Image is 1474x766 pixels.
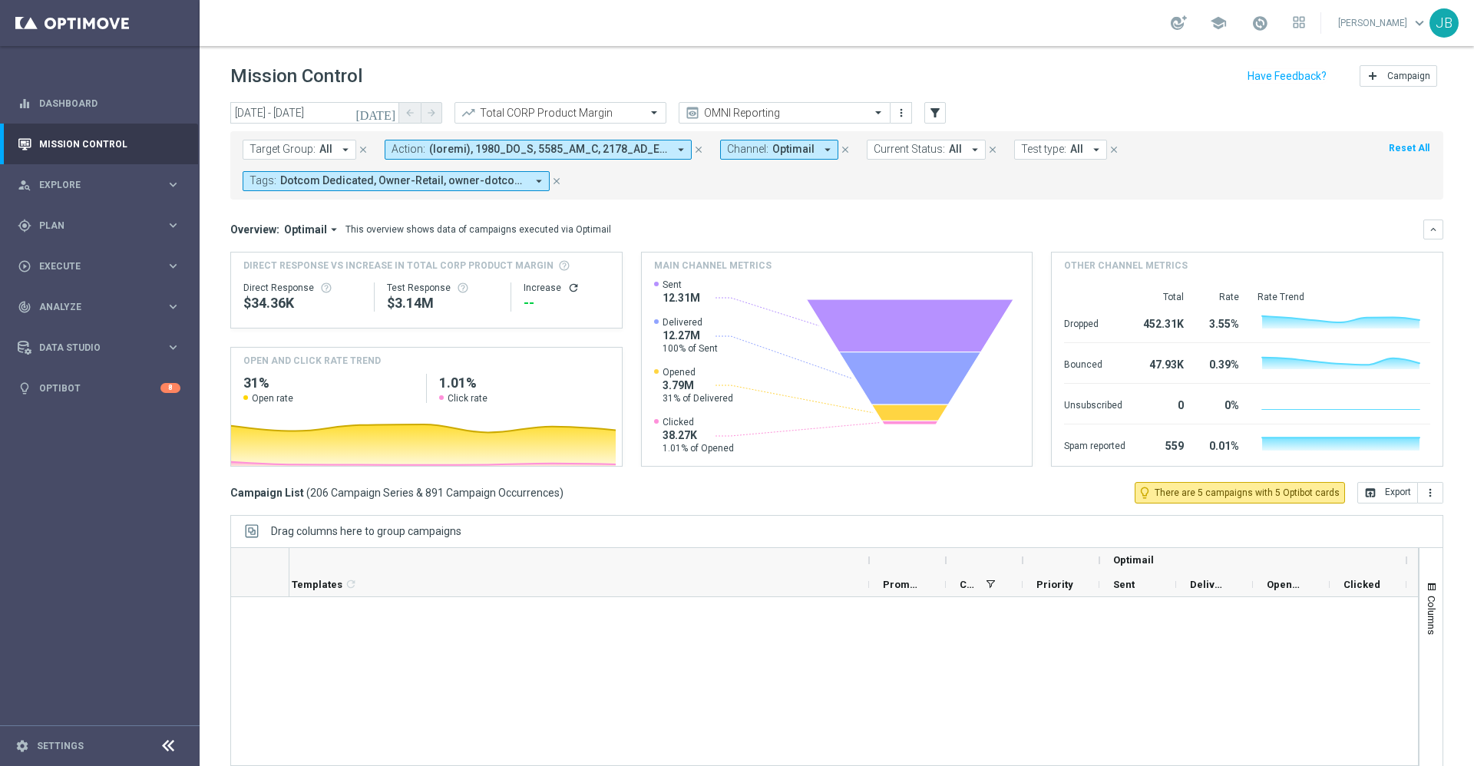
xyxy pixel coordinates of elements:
span: All [1070,143,1083,156]
i: keyboard_arrow_right [166,340,180,355]
i: keyboard_arrow_right [166,259,180,273]
span: Optimail [1113,554,1154,566]
button: play_circle_outline Execute keyboard_arrow_right [17,260,181,272]
div: Direct Response [243,282,362,294]
i: refresh [345,578,357,590]
div: Dashboard [18,83,180,124]
button: track_changes Analyze keyboard_arrow_right [17,301,181,313]
i: arrow_drop_down [532,174,546,188]
div: equalizer Dashboard [17,97,181,110]
i: lightbulb [18,381,31,395]
i: arrow_drop_down [327,223,341,236]
button: add Campaign [1360,65,1437,87]
span: Test type: [1021,143,1066,156]
span: 31% of Delivered [663,392,733,404]
span: Dotcom Dedicated, Owner-Retail, owner-dotcom-dedicated, owner-omni-dedicated, owner-retail [280,174,526,187]
i: gps_fixed [18,219,31,233]
i: arrow_drop_down [968,143,982,157]
button: more_vert [1418,482,1443,504]
button: filter_alt [924,102,946,124]
span: 38.27K [663,428,734,442]
button: Target Group: All arrow_drop_down [243,140,356,160]
div: 0 [1144,391,1184,416]
i: arrow_back [405,107,415,118]
div: Unsubscribed [1064,391,1125,416]
button: close [986,141,1000,158]
i: close [551,176,562,187]
span: Data Studio [39,343,166,352]
ng-select: Total CORP Product Margin [454,102,666,124]
span: Delivered [663,316,718,329]
span: Calculate column [342,576,357,593]
button: Action: (loremi), 1980_DO_S, 5585_AM_C, 2178_AD_E/S, 1539_DO_E, TempoRincid_UTLABO, ET_DolorEmag_... [385,140,692,160]
button: close [838,141,852,158]
a: Settings [37,741,84,751]
button: Optimail arrow_drop_down [279,223,345,236]
div: gps_fixed Plan keyboard_arrow_right [17,220,181,232]
div: 3.55% [1202,310,1239,335]
h1: Mission Control [230,65,362,87]
span: Execute [39,262,166,271]
button: close [356,141,370,158]
div: 0.01% [1202,432,1239,457]
div: Explore [18,178,166,192]
h2: 1.01% [439,374,610,392]
span: Channel: [727,143,768,156]
i: close [358,144,368,155]
div: -- [524,294,609,312]
span: Templates [292,579,342,590]
h3: Overview: [230,223,279,236]
span: Clicked [663,416,734,428]
button: arrow_forward [421,102,442,124]
button: Channel: Optimail arrow_drop_down [720,140,838,160]
button: lightbulb_outline There are 5 campaigns with 5 Optibot cards [1135,482,1345,504]
multiple-options-button: Export to CSV [1357,486,1443,498]
div: Mission Control [18,124,180,164]
span: Drag columns here to group campaigns [271,525,461,537]
a: Mission Control [39,124,180,164]
span: 12.27M [663,329,718,342]
div: Plan [18,219,166,233]
span: Channel [960,579,980,590]
i: play_circle_outline [18,259,31,273]
i: close [987,144,998,155]
button: [DATE] [353,102,399,125]
span: Target Group: [250,143,316,156]
div: Rate Trend [1258,291,1430,303]
i: close [693,144,704,155]
i: person_search [18,178,31,192]
div: Bounced [1064,351,1125,375]
span: Optimail [284,223,327,236]
button: more_vert [894,104,909,122]
i: more_vert [1424,487,1436,499]
span: Opened [1267,579,1304,590]
span: 100% of Sent [663,342,718,355]
span: Columns [1426,596,1438,635]
a: [PERSON_NAME]keyboard_arrow_down [1337,12,1429,35]
h4: Other channel metrics [1064,259,1188,272]
span: All [949,143,962,156]
span: Click rate [448,392,487,404]
button: person_search Explore keyboard_arrow_right [17,179,181,191]
h2: 31% [243,374,414,392]
span: keyboard_arrow_down [1411,15,1428,31]
div: Mission Control [17,138,181,150]
div: 559 [1144,432,1184,457]
button: keyboard_arrow_down [1423,220,1443,239]
i: [DATE] [355,106,397,120]
span: Direct Response VS Increase In Total CORP Product Margin [243,259,554,272]
i: equalizer [18,97,31,111]
button: close [1107,141,1121,158]
div: Data Studio [18,341,166,355]
div: This overview shows data of campaigns executed via Optimail [345,223,611,236]
button: refresh [567,282,580,294]
h4: Main channel metrics [654,259,772,272]
i: keyboard_arrow_down [1428,224,1439,235]
span: All [319,143,332,156]
div: Optibot [18,368,180,408]
i: arrow_drop_down [821,143,834,157]
button: Reset All [1387,140,1431,157]
span: Delivered [1190,579,1227,590]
